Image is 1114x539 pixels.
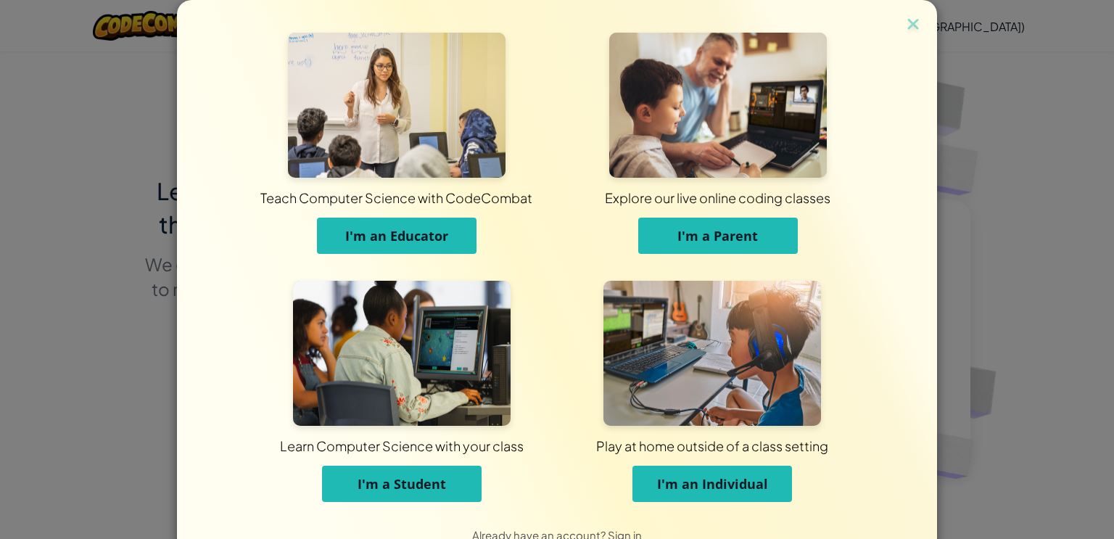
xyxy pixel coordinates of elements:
[317,218,476,254] button: I'm an Educator
[293,281,511,426] img: For Students
[358,475,446,493] span: I'm a Student
[603,281,821,426] img: For Individuals
[638,218,798,254] button: I'm a Parent
[657,475,768,493] span: I'm an Individual
[322,466,482,502] button: I'm a Student
[345,227,448,244] span: I'm an Educator
[609,33,827,178] img: For Parents
[288,33,506,178] img: For Educators
[344,189,1091,207] div: Explore our live online coding classes
[355,437,1069,455] div: Play at home outside of a class setting
[904,15,923,36] img: close icon
[632,466,792,502] button: I'm an Individual
[677,227,758,244] span: I'm a Parent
